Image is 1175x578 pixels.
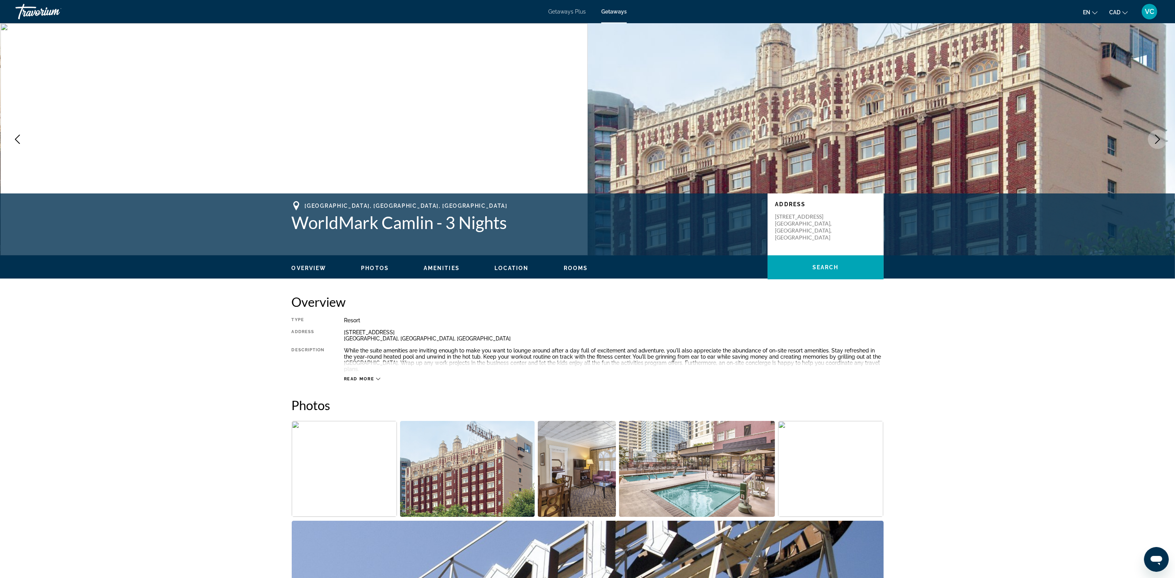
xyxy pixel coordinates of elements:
div: Resort [344,317,884,323]
button: Location [494,265,529,272]
a: Travorium [15,2,93,22]
span: Search [812,264,839,270]
button: Open full-screen image slider [778,421,884,517]
button: Rooms [564,265,588,272]
span: Photos [361,265,389,271]
button: Open full-screen image slider [292,421,397,517]
div: While the suite amenities are inviting enough to make you want to lounge around after a day full ... [344,347,884,372]
button: Search [768,255,884,279]
span: Location [494,265,529,271]
button: Change language [1083,7,1098,18]
span: Read more [344,376,375,381]
div: Address [292,329,325,342]
button: Photos [361,265,389,272]
span: CAD [1109,9,1120,15]
button: Read more [344,376,381,382]
a: Getaways [601,9,627,15]
p: [STREET_ADDRESS] [GEOGRAPHIC_DATA], [GEOGRAPHIC_DATA], [GEOGRAPHIC_DATA] [775,213,837,241]
button: Change currency [1109,7,1128,18]
button: User Menu [1139,3,1160,20]
div: Description [292,347,325,372]
button: Previous image [8,130,27,149]
button: Open full-screen image slider [400,421,535,517]
p: Address [775,201,876,207]
span: Amenities [424,265,460,271]
span: en [1083,9,1090,15]
h2: Overview [292,294,884,310]
button: Open full-screen image slider [538,421,616,517]
a: Getaways Plus [548,9,586,15]
span: Overview [292,265,327,271]
div: [STREET_ADDRESS] [GEOGRAPHIC_DATA], [GEOGRAPHIC_DATA], [GEOGRAPHIC_DATA] [344,329,884,342]
button: Open full-screen image slider [619,421,775,517]
button: Overview [292,265,327,272]
div: Type [292,317,325,323]
iframe: Button to launch messaging window [1144,547,1169,572]
span: [GEOGRAPHIC_DATA], [GEOGRAPHIC_DATA], [GEOGRAPHIC_DATA] [305,203,508,209]
button: Next image [1148,130,1167,149]
h1: WorldMark Camlin - 3 Nights [292,212,760,233]
span: Rooms [564,265,588,271]
span: VC [1145,8,1154,15]
h2: Photos [292,397,884,413]
button: Amenities [424,265,460,272]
